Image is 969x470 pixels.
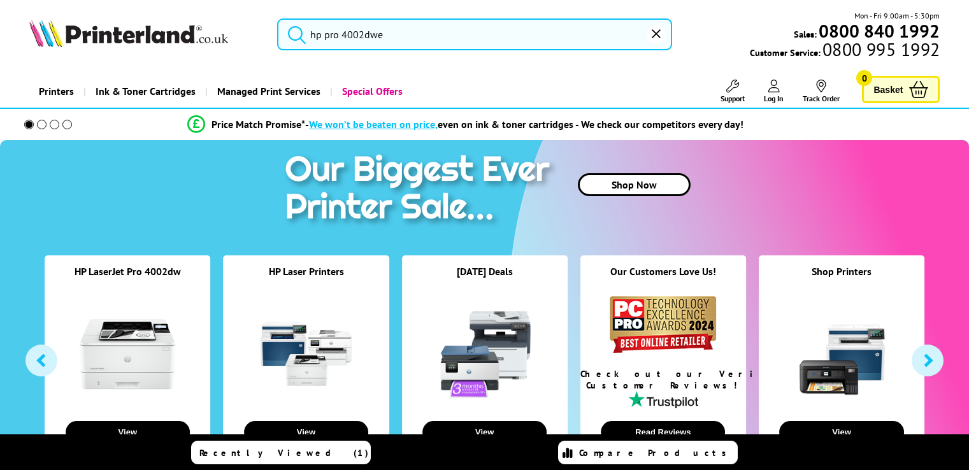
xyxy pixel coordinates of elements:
button: View [422,421,547,443]
button: View [779,421,903,443]
a: Compare Products [558,441,738,464]
a: Printers [29,75,83,108]
span: Recently Viewed (1) [199,447,369,459]
div: Shop Printers [759,265,924,294]
a: Support [721,80,745,103]
a: Basket 0 [862,76,940,103]
a: HP LaserJet Pro 4002dw [75,265,181,278]
a: Recently Viewed (1) [191,441,371,464]
span: Sales: [794,28,817,40]
a: Log In [764,80,784,103]
a: Managed Print Services [205,75,330,108]
a: Ink & Toner Cartridges [83,75,205,108]
span: We won’t be beaten on price, [309,118,438,131]
a: 0800 840 1992 [817,25,940,37]
div: [DATE] Deals [402,265,568,294]
span: Support [721,94,745,103]
div: - even on ink & toner cartridges - We check our competitors every day! [305,118,743,131]
span: 0 [856,70,872,86]
button: View [66,421,190,443]
a: Track Order [803,80,840,103]
span: Mon - Fri 9:00am - 5:30pm [854,10,940,22]
a: Shop Now [578,173,691,196]
span: Basket [873,81,903,98]
span: Compare Products [579,447,733,459]
li: modal_Promise [6,113,924,136]
button: Read Reviews [601,421,725,443]
a: Printerland Logo [29,19,261,50]
img: Printerland Logo [29,19,228,47]
span: Price Match Promise* [212,118,305,131]
span: Ink & Toner Cartridges [96,75,196,108]
div: Our Customers Love Us! [580,265,746,294]
span: 0800 995 1992 [821,43,940,55]
img: printer sale [278,140,563,240]
a: Special Offers [330,75,412,108]
b: 0800 840 1992 [819,19,940,43]
div: Check out our Verified Customer Reviews! [580,368,746,391]
button: View [244,421,368,443]
span: Log In [764,94,784,103]
span: Customer Service: [750,43,940,59]
a: HP Laser Printers [269,265,344,278]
